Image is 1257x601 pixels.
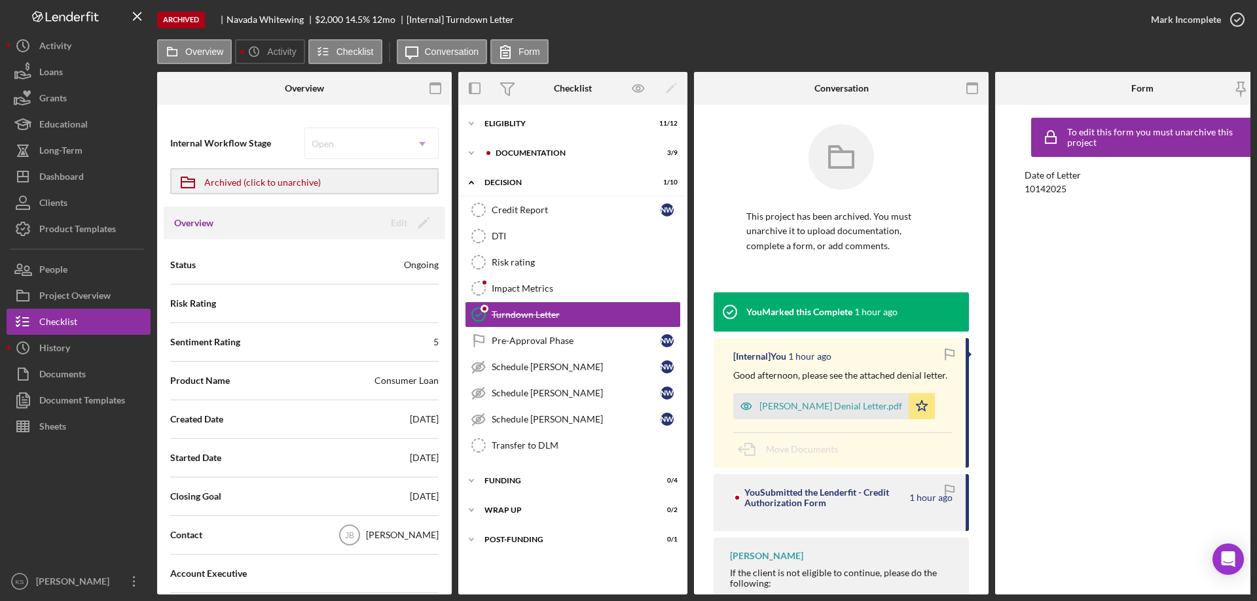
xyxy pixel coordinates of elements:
div: You Submitted the Lenderfit - Credit Authorization Form [744,487,907,508]
div: To edit this form you must unarchive this project [1067,127,1250,148]
div: Mark Incomplete [1151,7,1221,33]
div: Wrap up [484,506,645,514]
span: Created Date [170,413,223,426]
div: Overview [285,83,324,94]
div: Transfer to DLM [492,440,680,451]
div: [Internal] You [733,351,786,362]
button: Documents [7,361,151,387]
div: Long-Term [39,137,82,167]
div: 3 / 9 [654,149,678,157]
button: Mark Incomplete [1138,7,1250,33]
a: Schedule [PERSON_NAME]NW [465,406,681,432]
div: [DATE] [410,413,439,426]
button: [PERSON_NAME] Denial Letter.pdf [733,393,935,419]
div: N W [661,203,674,216]
button: Overview [157,39,232,64]
div: [DATE] [410,451,439,464]
label: Checklist [337,46,374,57]
div: Edit [391,213,407,233]
button: Activity [235,39,304,64]
div: Form [1131,83,1154,94]
label: Form [519,46,540,57]
a: Pre-Approval PhaseNW [465,328,681,354]
div: 12 mo [372,14,395,25]
a: Schedule [PERSON_NAME]NW [465,354,681,380]
div: Document Templates [39,387,125,417]
div: N W [661,334,674,347]
button: History [7,335,151,361]
div: Consumer Loan [374,374,439,387]
a: Educational [7,111,151,137]
div: 11 / 12 [654,120,678,128]
span: Move Documents [766,443,838,455]
button: Grants [7,85,151,111]
div: 0 / 1 [654,536,678,543]
button: Checklist [7,309,151,335]
div: Checklist [39,309,77,338]
a: Sheets [7,413,151,439]
button: Document Templates [7,387,151,413]
a: Impact Metrics [465,275,681,301]
div: [PERSON_NAME] Denial Letter.pdf [759,401,902,411]
button: Long-Term [7,137,151,163]
p: Good afternoon, please see the attached denial letter. [733,368,947,383]
button: Form [490,39,549,64]
button: Project Overview [7,283,151,309]
div: N W [661,413,674,426]
div: Documentation [496,149,645,157]
button: Clients [7,190,151,216]
div: Pre-Approval Phase [492,335,661,346]
span: Status [170,258,196,271]
span: Started Date [170,451,221,464]
div: Navada Whitewing [227,14,315,25]
span: Internal Workflow Stage [170,137,304,150]
div: $2,000 [315,14,343,25]
div: [PERSON_NAME] [730,551,803,561]
button: Loans [7,59,151,85]
div: Eligiblity [484,120,645,128]
div: History [39,335,70,364]
button: KS[PERSON_NAME] [7,568,151,594]
div: Credit Report [492,205,661,215]
a: Transfer to DLM [465,432,681,458]
a: DTI [465,223,681,249]
div: Educational [39,111,88,141]
div: Conversation [814,83,869,94]
p: This project has been archived. You must unarchive it to upload documentation, complete a form, o... [746,209,936,253]
div: Turndown Letter [492,309,680,320]
a: Credit ReportNW [465,197,681,223]
div: 1 / 10 [654,179,678,186]
div: [PERSON_NAME] [366,528,439,541]
div: Schedule [PERSON_NAME] [492,414,661,424]
div: Archived (click to unarchive) [204,169,321,193]
div: Project Overview [39,283,111,312]
div: Checklist [554,83,592,94]
div: Ongoing [404,258,439,271]
div: Decision [484,179,645,186]
label: Activity [267,46,296,57]
button: Checklist [308,39,382,64]
span: Contact [170,528,202,541]
a: Activity [7,33,151,59]
a: Schedule [PERSON_NAME]NW [465,380,681,406]
button: Dashboard [7,163,151,190]
time: 2025-10-14 18:30 [854,307,898,317]
span: Risk Rating [170,297,216,310]
div: 14.5 % [345,14,370,25]
span: Account Executive [170,567,247,580]
a: Turndown Letter [465,301,681,328]
div: Risk rating [492,257,680,267]
div: Clients [39,190,67,219]
div: Grants [39,85,67,114]
div: Activity [39,33,71,62]
text: JB [345,531,354,540]
div: Schedule [PERSON_NAME] [492,362,661,372]
label: Conversation [425,46,479,57]
div: If the client is not eligible to continue, please do the following: [730,568,956,589]
h3: Overview [174,216,213,230]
